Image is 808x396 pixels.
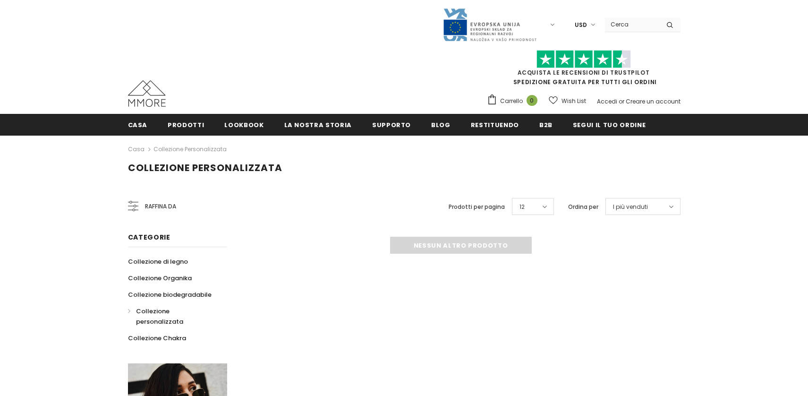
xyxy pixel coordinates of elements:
[471,114,519,135] a: Restituendo
[128,334,186,343] span: Collezione Chakra
[536,50,631,69] img: Fidati di Pilot Stars
[619,97,624,105] span: or
[518,69,650,77] a: Acquista le recensioni di TrustPilot
[519,202,525,212] span: 12
[539,114,553,135] a: B2B
[568,202,598,212] label: Ordina per
[605,17,659,31] input: Search Site
[153,145,227,153] a: Collezione personalizzata
[128,161,282,174] span: Collezione personalizzata
[284,114,352,135] a: La nostra storia
[500,96,523,106] span: Carrello
[442,20,537,28] a: Javni Razpis
[442,8,537,42] img: Javni Razpis
[128,232,170,242] span: Categorie
[128,80,166,107] img: Casi MMORE
[128,121,148,129] span: Casa
[284,121,352,129] span: La nostra storia
[471,121,519,129] span: Restituendo
[597,97,617,105] a: Accedi
[136,307,183,326] span: Collezione personalizzata
[613,202,648,212] span: I più venduti
[128,286,212,303] a: Collezione biodegradabile
[128,290,212,299] span: Collezione biodegradabile
[128,114,148,135] a: Casa
[168,114,204,135] a: Prodotti
[573,121,646,129] span: Segui il tuo ordine
[372,114,411,135] a: supporto
[224,114,264,135] a: Lookbook
[372,121,411,129] span: supporto
[431,121,451,129] span: Blog
[128,253,188,270] a: Collezione di legno
[487,54,680,86] span: SPEDIZIONE GRATUITA PER TUTTI GLI ORDINI
[549,93,586,109] a: Wish List
[145,201,176,212] span: Raffina da
[449,202,505,212] label: Prodotti per pagina
[575,20,587,30] span: USD
[487,94,542,108] a: Carrello 0
[128,144,145,155] a: Casa
[128,257,188,266] span: Collezione di legno
[626,97,680,105] a: Creare un account
[128,270,192,286] a: Collezione Organika
[168,121,204,129] span: Prodotti
[128,303,217,330] a: Collezione personalizzata
[224,121,264,129] span: Lookbook
[527,95,537,106] span: 0
[573,114,646,135] a: Segui il tuo ordine
[561,96,586,106] span: Wish List
[128,274,192,283] span: Collezione Organika
[539,121,553,129] span: B2B
[431,114,451,135] a: Blog
[128,330,186,346] a: Collezione Chakra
